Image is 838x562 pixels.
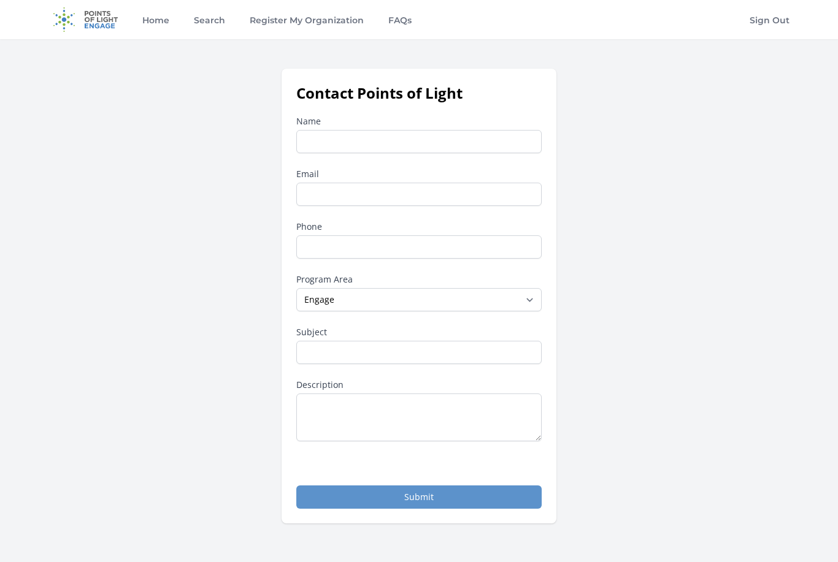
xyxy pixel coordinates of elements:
[296,326,542,338] label: Subject
[296,115,542,127] label: Name
[296,288,542,311] select: Program Area
[296,221,542,233] label: Phone
[296,83,542,103] h1: Contact Points of Light
[296,273,542,286] label: Program Area
[296,485,542,509] button: Submit
[296,168,542,180] label: Email
[296,379,542,391] label: Description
